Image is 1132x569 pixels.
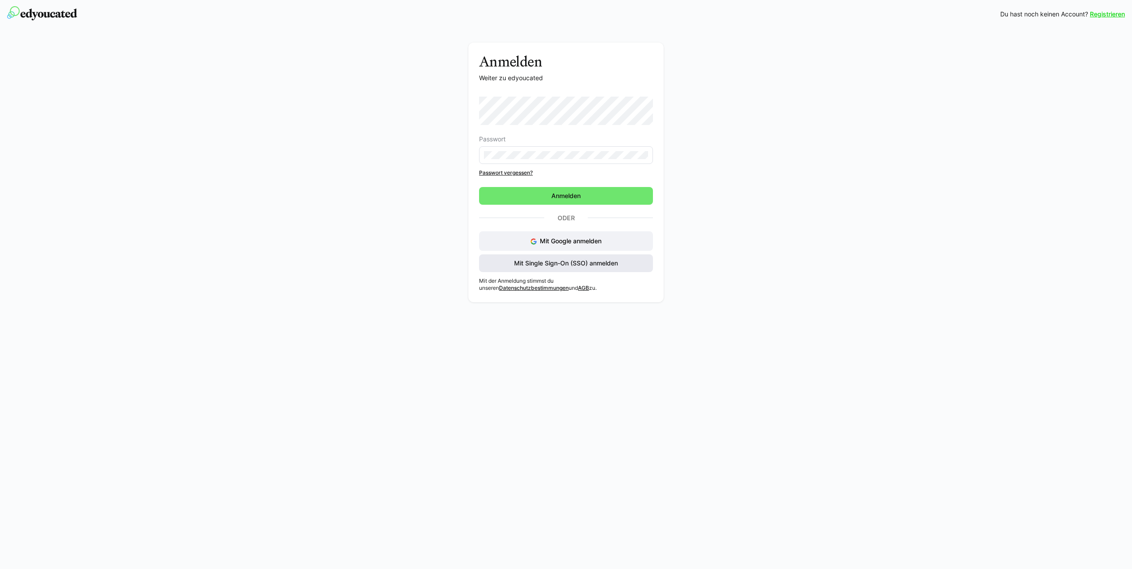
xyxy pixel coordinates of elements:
h3: Anmelden [479,53,653,70]
p: Oder [544,212,588,224]
p: Weiter zu edyoucated [479,74,653,82]
button: Mit Google anmelden [479,231,653,251]
span: Mit Single Sign-On (SSO) anmelden [513,259,619,268]
a: AGB [578,284,589,291]
a: Datenschutzbestimmungen [499,284,569,291]
span: Mit Google anmelden [540,237,601,245]
span: Passwort [479,136,506,143]
button: Mit Single Sign-On (SSO) anmelden [479,254,653,272]
a: Registrieren [1090,10,1125,19]
img: edyoucated [7,6,77,20]
a: Passwort vergessen? [479,169,653,176]
span: Du hast noch keinen Account? [1000,10,1088,19]
p: Mit der Anmeldung stimmst du unseren und zu. [479,277,653,292]
button: Anmelden [479,187,653,205]
span: Anmelden [550,191,582,200]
